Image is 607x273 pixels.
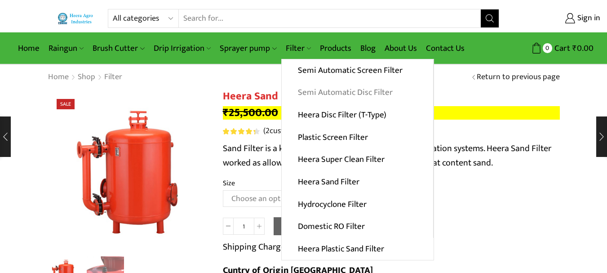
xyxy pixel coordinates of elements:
a: Plastic Screen Filter [282,126,433,148]
a: Home [13,38,44,59]
a: About Us [380,38,421,59]
a: Return to previous page [477,72,560,83]
a: Hydrocyclone Filter [282,193,433,215]
img: Heera Sand Filter [48,90,209,252]
bdi: 0.00 [572,41,594,55]
span: Sign in [575,13,600,24]
a: Heera Sand Filter [282,171,433,193]
a: Raingun [44,38,88,59]
button: Add to cart [274,217,359,235]
span: 2 [223,128,261,134]
span: Rated out of 5 based on customer ratings [223,128,256,134]
a: Drip Irrigation [149,38,215,59]
div: Rated 4.50 out of 5 [223,128,259,134]
a: Sign in [513,10,600,27]
a: 0 Cart ₹0.00 [508,40,594,57]
h1: Heera Sand Filter [223,90,560,103]
a: Products [315,38,356,59]
a: (2customer reviews) [263,125,332,137]
label: Size [223,178,235,188]
a: Semi Automatic Screen Filter [282,59,433,82]
a: Shop [77,72,96,83]
a: Domestic RO Filter [282,215,433,238]
a: Home [48,72,69,83]
span: ₹ [223,103,229,122]
a: Brush Cutter [88,38,149,59]
span: 0 [543,43,552,53]
a: Sprayer pump [215,38,281,59]
span: 2 [266,124,270,138]
div: 1 / 2 [48,90,209,252]
button: Search button [481,9,499,27]
a: Heera Super Clean Filter [282,148,433,171]
input: Search for... [179,9,480,27]
nav: Breadcrumb [48,72,123,83]
a: Heera Plastic Sand Filter [282,238,434,260]
a: Heera Disc Filter (T-Type) [282,104,433,126]
a: Filter [104,72,123,83]
a: Blog [356,38,380,59]
span: Cart [552,42,570,54]
a: Contact Us [421,38,469,59]
bdi: 25,500.00 [223,103,278,122]
p: Shipping Charges are extra, Depends on your Location [223,240,425,254]
input: Product quantity [234,218,254,235]
a: Semi Automatic Disc Filter [282,81,433,104]
span: Sale [57,99,75,109]
a: Filter [281,38,315,59]
p: Sand Filter is a kind of primary filter for agricultural irrigation systems. Heera Sand Filter wo... [223,141,560,170]
span: ₹ [572,41,577,55]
